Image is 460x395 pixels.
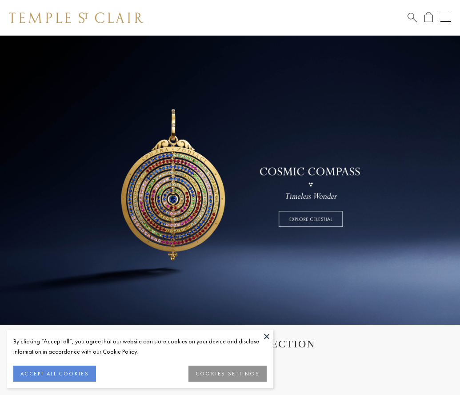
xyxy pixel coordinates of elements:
a: Search [408,12,417,23]
button: Open navigation [440,12,451,23]
button: ACCEPT ALL COOKIES [13,366,96,382]
button: COOKIES SETTINGS [188,366,267,382]
div: By clicking “Accept all”, you agree that our website can store cookies on your device and disclos... [13,336,267,357]
img: Temple St. Clair [9,12,143,23]
a: Open Shopping Bag [424,12,433,23]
